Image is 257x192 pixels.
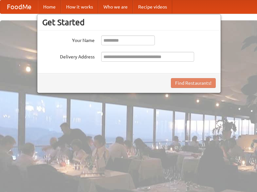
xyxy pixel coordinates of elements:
[61,0,98,13] a: How it works
[133,0,172,13] a: Recipe videos
[171,78,216,88] button: Find Restaurants!
[42,17,216,27] h3: Get Started
[98,0,133,13] a: Who we are
[42,52,95,60] label: Delivery Address
[0,0,38,13] a: FoodMe
[42,35,95,44] label: Your Name
[38,0,61,13] a: Home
